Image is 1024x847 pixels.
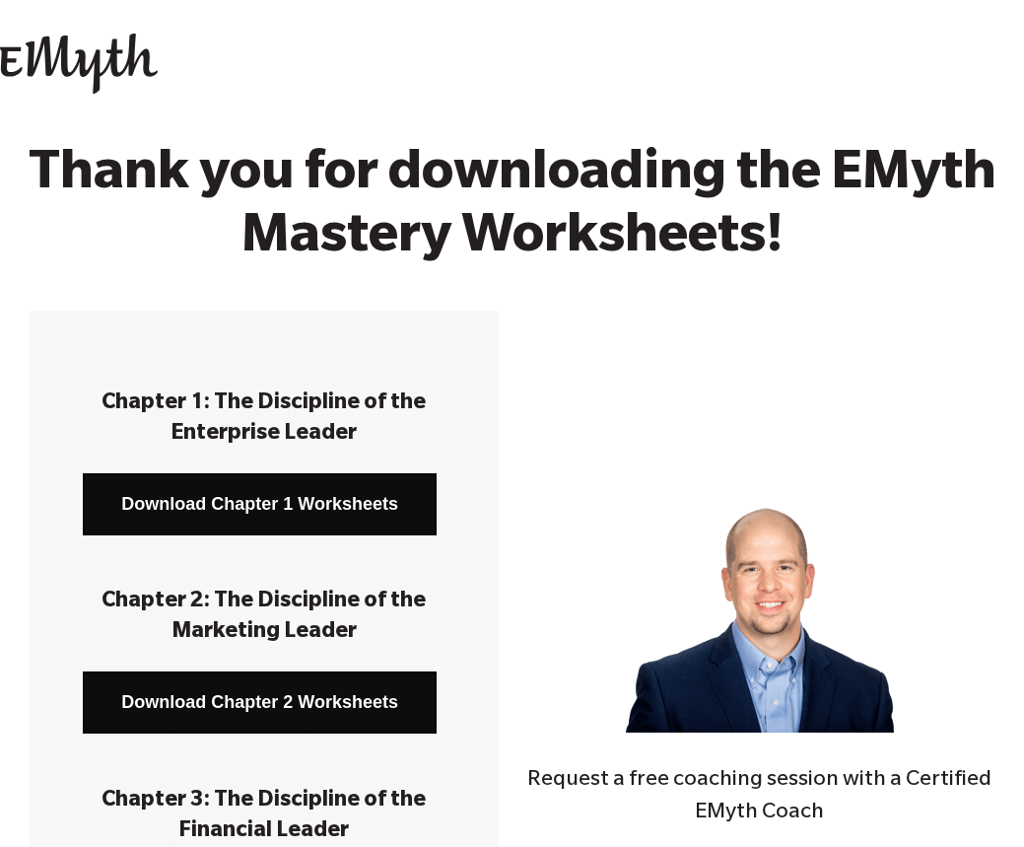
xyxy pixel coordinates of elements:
[59,389,469,451] h3: Chapter 1: The Discipline of the Enterprise Leader
[83,671,437,734] a: Download Chapter 2 Worksheets
[20,148,1004,273] h2: Thank you for downloading the EMyth Mastery Worksheets!
[83,473,437,535] a: Download Chapter 1 Worksheets
[925,752,1024,847] iframe: Chat Widget
[525,765,994,831] h4: Request a free coaching session with a Certified EMyth Coach
[59,588,469,649] h3: Chapter 2: The Discipline of the Marketing Leader
[626,464,894,733] img: Jon_Slater_web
